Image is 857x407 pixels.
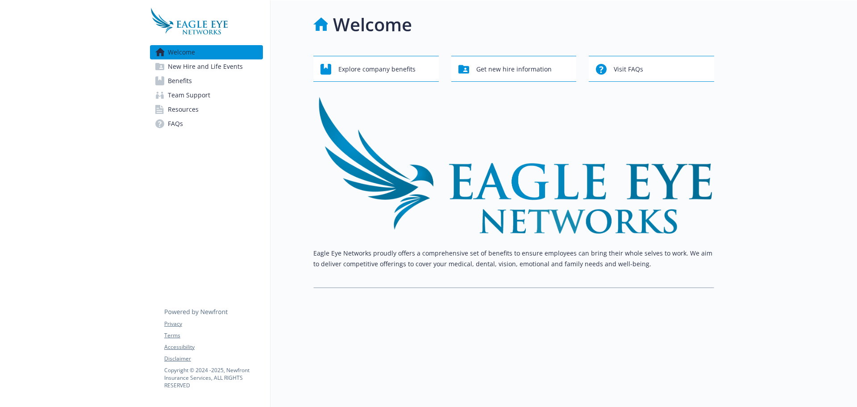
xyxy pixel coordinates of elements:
[164,355,262,363] a: Disclaimer
[168,74,192,88] span: Benefits
[313,96,714,234] img: overview page banner
[476,61,552,78] span: Get new hire information
[313,248,714,269] p: Eagle Eye Networks proudly offers a comprehensive set of benefits to ensure employees can bring t...
[150,102,263,117] a: Resources
[164,331,262,340] a: Terms
[150,59,263,74] a: New Hire and Life Events
[168,117,183,131] span: FAQs
[168,102,199,117] span: Resources
[168,45,195,59] span: Welcome
[150,45,263,59] a: Welcome
[451,56,577,82] button: Get new hire information
[150,117,263,131] a: FAQs
[164,343,262,351] a: Accessibility
[313,56,439,82] button: Explore company benefits
[614,61,643,78] span: Visit FAQs
[589,56,714,82] button: Visit FAQs
[333,11,412,38] h1: Welcome
[150,88,263,102] a: Team Support
[164,366,262,389] p: Copyright © 2024 - 2025 , Newfront Insurance Services, ALL RIGHTS RESERVED
[338,61,416,78] span: Explore company benefits
[164,320,262,328] a: Privacy
[150,74,263,88] a: Benefits
[168,88,210,102] span: Team Support
[168,59,243,74] span: New Hire and Life Events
